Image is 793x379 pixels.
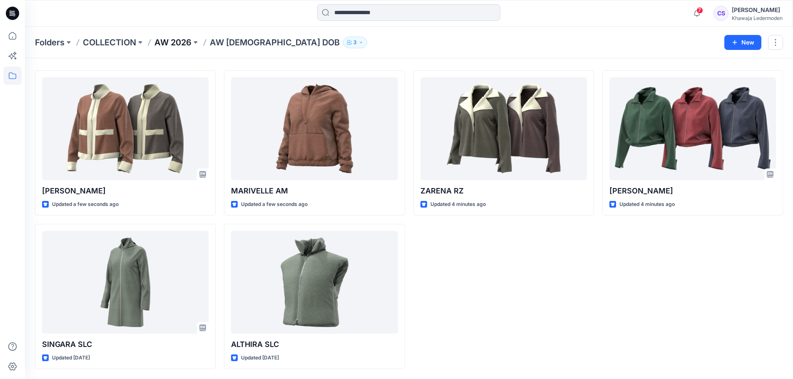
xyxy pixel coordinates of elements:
[83,37,136,48] a: COLLECTION
[231,339,398,350] p: ALTHIRA SLC
[724,35,761,50] button: New
[42,231,209,334] a: SINGARA SLC
[231,77,398,180] a: MARIVELLE AM
[231,231,398,334] a: ALTHIRA SLC
[343,37,367,48] button: 3
[52,200,119,209] p: Updated a few seconds ago
[210,37,340,48] p: AW [DEMOGRAPHIC_DATA] DOB
[609,185,776,197] p: [PERSON_NAME]
[732,15,783,21] div: Khawaja Ledermoden
[42,339,209,350] p: SINGARA SLC
[52,354,90,362] p: Updated [DATE]
[696,7,703,14] span: 7
[42,77,209,180] a: LIZ RZ
[35,37,65,48] a: Folders
[713,6,728,21] div: CS
[609,77,776,180] a: LORAYA RZ
[353,38,357,47] p: 3
[241,200,308,209] p: Updated a few seconds ago
[430,200,486,209] p: Updated 4 minutes ago
[42,185,209,197] p: [PERSON_NAME]
[732,5,783,15] div: [PERSON_NAME]
[619,200,675,209] p: Updated 4 minutes ago
[420,185,587,197] p: ZARENA RZ
[154,37,191,48] a: AW 2026
[231,185,398,197] p: MARIVELLE AM
[420,77,587,180] a: ZARENA RZ
[241,354,279,362] p: Updated [DATE]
